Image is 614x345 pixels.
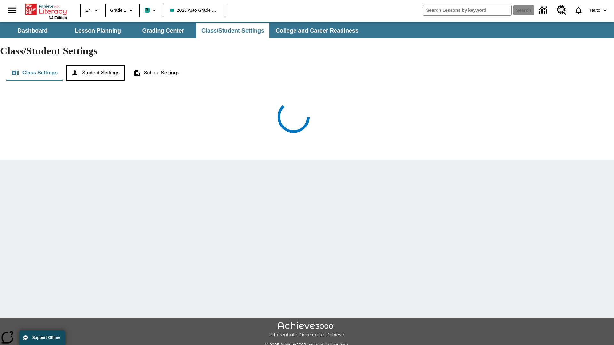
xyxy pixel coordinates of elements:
button: Grade: Grade 1, Select a grade [107,4,138,16]
input: search field [423,5,511,15]
button: Student Settings [66,65,124,80]
button: Open side menu [3,1,21,20]
button: Class/Student Settings [196,23,269,38]
button: Support Offline [19,330,65,345]
a: Resource Center, Will open in new tab [553,2,570,19]
button: Dashboard [1,23,65,38]
button: Class Settings [6,65,63,80]
button: Profile/Settings [587,4,611,16]
button: Boost Class color is teal. Change class color [142,4,161,16]
div: Home [25,2,67,19]
a: Data Center [535,2,553,19]
button: Lesson Planning [66,23,130,38]
span: Grade 1 [110,7,126,14]
span: 2025 Auto Grade 1 A [170,7,218,14]
span: Tauto [589,7,600,14]
button: College and Career Readiness [271,23,364,38]
a: Notifications [570,2,587,19]
span: EN [85,7,91,14]
span: NJ Edition [49,16,67,19]
button: Grading Center [131,23,195,38]
button: Language: EN, Select a language [83,4,103,16]
div: Class/Student Settings [6,65,608,80]
button: School Settings [128,65,185,80]
span: B [146,6,149,14]
a: Home [25,3,67,16]
span: Support Offline [32,335,60,340]
img: Achieve3000 Differentiate Accelerate Achieve [269,322,345,338]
